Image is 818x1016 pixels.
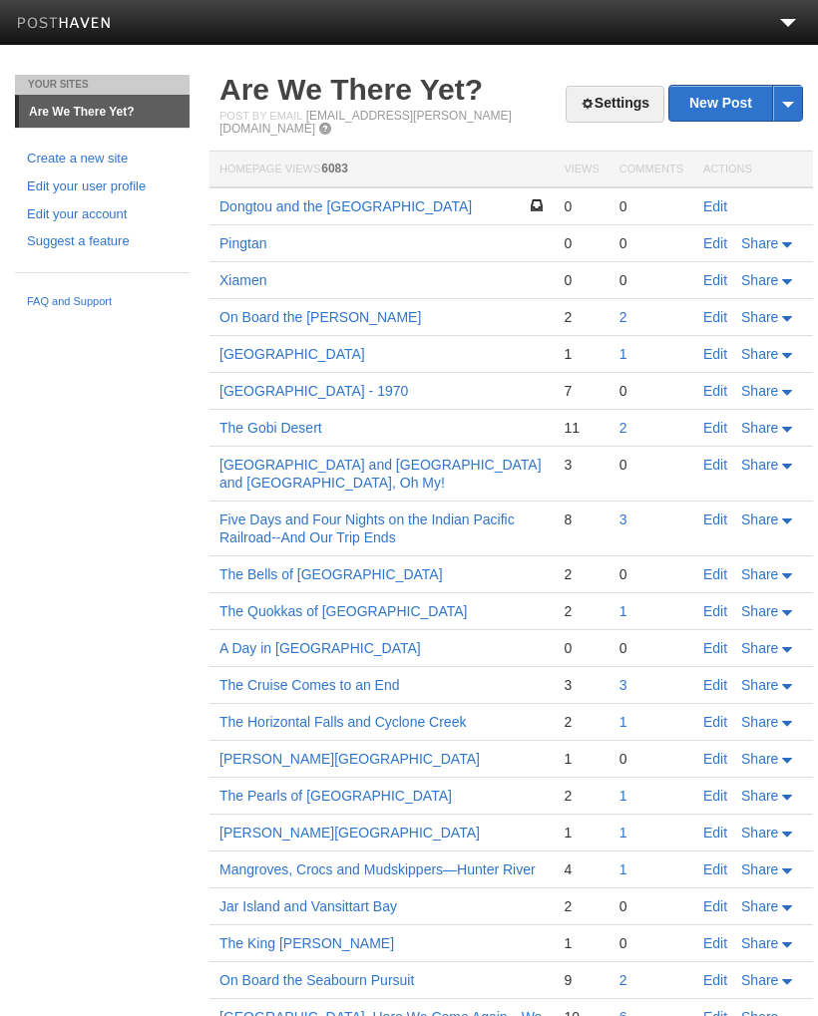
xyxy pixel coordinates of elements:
div: 7 [564,382,599,400]
div: 0 [619,897,683,915]
a: New Post [669,86,802,121]
div: 2 [564,565,599,583]
a: A Day in [GEOGRAPHIC_DATA] [219,640,421,656]
span: Share [741,603,778,619]
div: 1 [564,345,599,363]
a: The Bells of [GEOGRAPHIC_DATA] [219,566,443,582]
a: Dongtou and the [GEOGRAPHIC_DATA] [219,198,472,214]
a: Edit [703,457,727,473]
div: 2 [564,308,599,326]
div: 4 [564,860,599,878]
a: On Board the Seabourn Pursuit [219,972,414,988]
div: 1 [564,750,599,768]
a: [PERSON_NAME][GEOGRAPHIC_DATA] [219,825,480,841]
a: Edit [703,677,727,693]
a: 3 [619,511,627,527]
div: 0 [564,271,599,289]
span: Post by Email [219,110,302,122]
a: Edit your account [27,204,178,225]
a: Edit [703,935,727,951]
a: Edit [703,383,727,399]
div: 3 [564,676,599,694]
a: [GEOGRAPHIC_DATA] and [GEOGRAPHIC_DATA] and [GEOGRAPHIC_DATA], Oh My! [219,457,542,491]
span: Share [741,751,778,767]
a: Edit [703,346,727,362]
span: Share [741,566,778,582]
a: 2 [619,420,627,436]
a: The Quokkas of [GEOGRAPHIC_DATA] [219,603,467,619]
div: 2 [564,787,599,805]
span: Share [741,825,778,841]
a: Edit [703,511,727,527]
div: 0 [619,639,683,657]
div: 0 [619,565,683,583]
div: 3 [564,456,599,474]
span: Share [741,511,778,527]
a: Edit [703,235,727,251]
span: Share [741,861,778,877]
a: On Board the [PERSON_NAME] [219,309,421,325]
a: Are We There Yet? [19,96,190,128]
div: 0 [619,456,683,474]
div: 1 [564,824,599,842]
span: Share [741,788,778,804]
th: Actions [693,152,813,188]
a: Edit [703,898,727,914]
div: 11 [564,419,599,437]
div: 0 [619,197,683,215]
span: Share [741,972,778,988]
a: Edit [703,198,727,214]
div: 0 [619,271,683,289]
a: 2 [619,309,627,325]
span: Share [741,898,778,914]
a: [GEOGRAPHIC_DATA] - 1970 [219,383,408,399]
a: 1 [619,825,627,841]
a: 1 [619,603,627,619]
a: The Pearls of [GEOGRAPHIC_DATA] [219,788,452,804]
a: [GEOGRAPHIC_DATA] [219,346,365,362]
a: Suggest a feature [27,231,178,252]
a: Edit [703,603,727,619]
div: 0 [619,934,683,952]
span: Share [741,272,778,288]
th: Comments [610,152,693,188]
span: Share [741,309,778,325]
a: Edit [703,788,727,804]
a: 1 [619,788,627,804]
span: Share [741,346,778,362]
a: Settings [566,86,664,123]
div: 2 [564,602,599,620]
a: 2 [619,972,627,988]
th: Views [554,152,609,188]
a: Edit [703,972,727,988]
a: [PERSON_NAME][GEOGRAPHIC_DATA] [219,751,480,767]
a: Mangroves, Crocs and Mudskippers—Hunter River [219,861,536,877]
div: 2 [564,897,599,915]
span: Share [741,235,778,251]
a: The King [PERSON_NAME] [219,935,394,951]
span: Share [741,677,778,693]
span: Share [741,457,778,473]
a: Jar Island and Vansittart Bay [219,898,397,914]
span: Share [741,420,778,436]
div: 0 [619,750,683,768]
div: 2 [564,713,599,731]
a: Edit [703,751,727,767]
a: Edit [703,861,727,877]
div: 0 [619,234,683,252]
a: Are We There Yet? [219,73,483,106]
a: Edit [703,714,727,730]
th: Homepage Views [209,152,554,188]
span: Share [741,714,778,730]
div: 8 [564,510,599,528]
a: The Horizontal Falls and Cyclone Creek [219,714,466,730]
span: Share [741,935,778,951]
span: Share [741,383,778,399]
div: 9 [564,971,599,989]
a: Edit [703,420,727,436]
img: Posthaven-bar [17,17,112,32]
a: 1 [619,346,627,362]
a: Edit [703,309,727,325]
a: 3 [619,677,627,693]
a: 1 [619,861,627,877]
